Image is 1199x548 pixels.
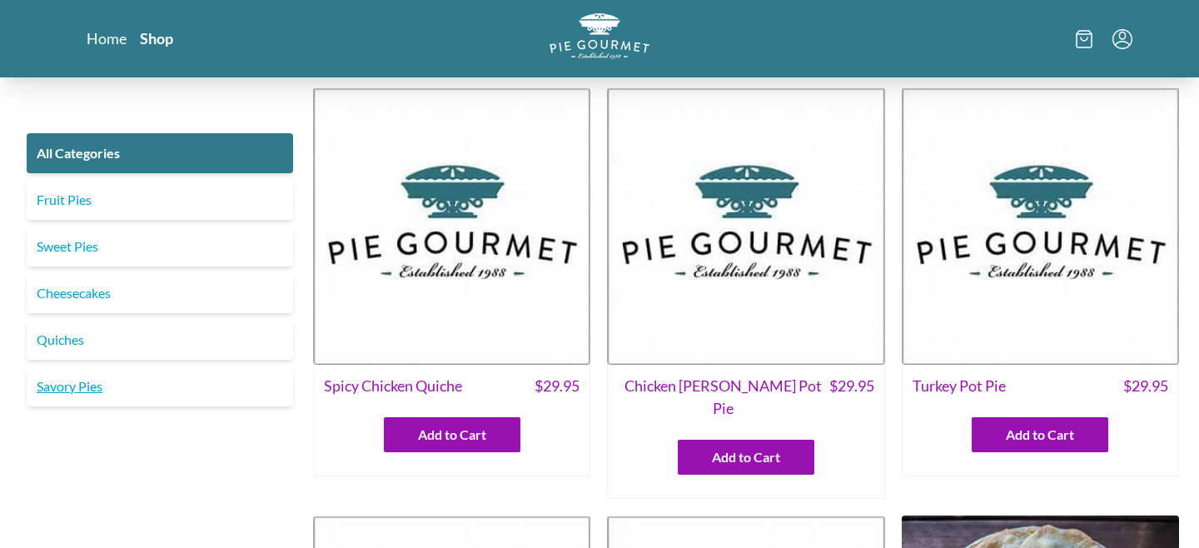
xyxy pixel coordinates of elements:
button: Add to Cart [678,440,814,475]
a: Savory Pies [27,366,293,406]
img: Spicy Chicken Quiche [313,87,590,365]
button: Add to Cart [972,417,1108,452]
a: Fruit Pies [27,180,293,220]
a: Home [87,28,127,48]
a: Sweet Pies [27,227,293,267]
span: Add to Cart [418,425,486,445]
span: Add to Cart [712,447,780,467]
a: All Categories [27,133,293,173]
span: $ 29.95 [1123,375,1168,397]
span: $ 29.95 [829,375,874,420]
a: Quiches [27,320,293,360]
span: Turkey Pot Pie [913,375,1006,397]
img: Chicken Curry Pot Pie [607,87,884,365]
span: Add to Cart [1006,425,1074,445]
span: $ 29.95 [535,375,580,397]
button: Menu [1112,29,1132,49]
button: Add to Cart [384,417,520,452]
a: Logo [550,13,649,64]
img: Turkey Pot Pie [902,87,1179,365]
a: Shop [140,28,173,48]
a: Cheesecakes [27,273,293,313]
span: Spicy Chicken Quiche [324,375,462,397]
span: Chicken [PERSON_NAME] Pot Pie [618,375,828,420]
img: logo [550,13,649,59]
